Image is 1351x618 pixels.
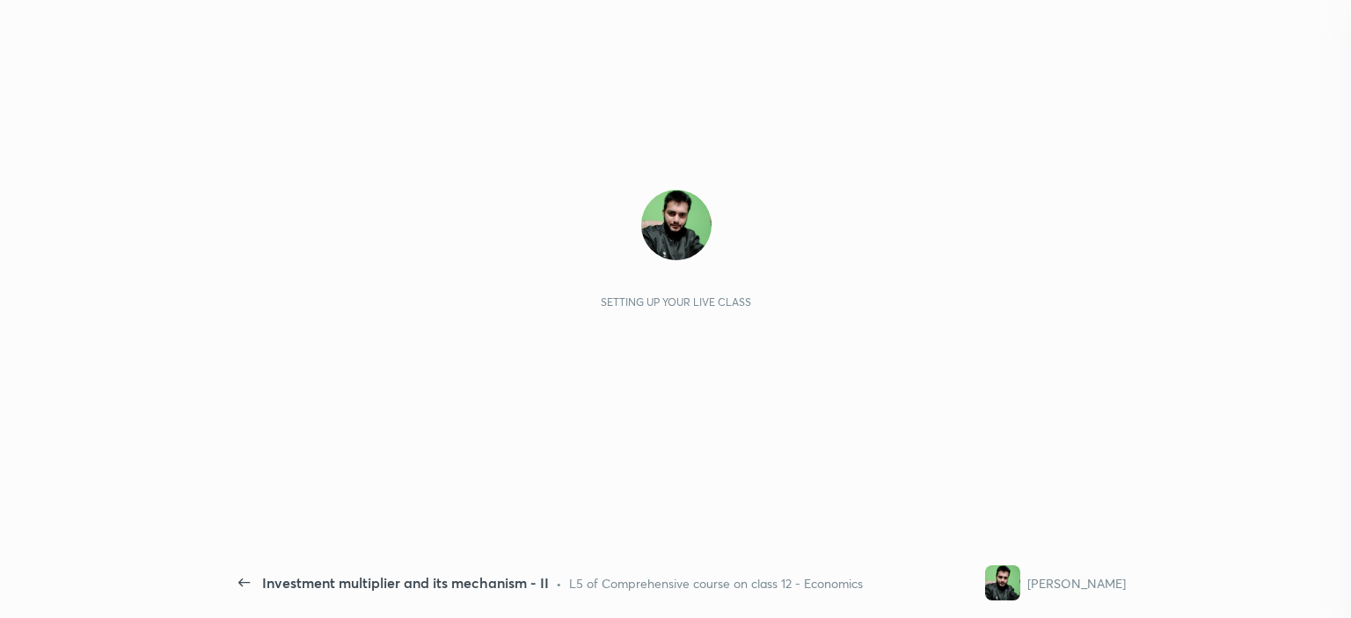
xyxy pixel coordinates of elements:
[1027,574,1126,593] div: [PERSON_NAME]
[569,574,863,593] div: L5 of Comprehensive course on class 12 - Economics
[556,574,562,593] div: •
[262,572,549,593] div: Investment multiplier and its mechanism - II
[601,295,751,309] div: Setting up your live class
[641,190,712,260] img: b5119295ba55446f9ca297f972b77beb.jpg
[985,565,1020,600] img: b5119295ba55446f9ca297f972b77beb.jpg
